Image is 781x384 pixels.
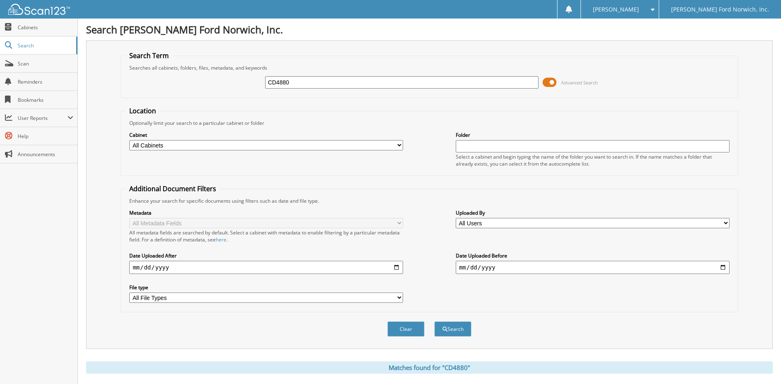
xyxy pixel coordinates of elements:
[456,153,730,167] div: Select a cabinet and begin typing the name of the folder you want to search in. If the name match...
[125,106,160,115] legend: Location
[387,321,424,337] button: Clear
[456,261,730,274] input: end
[561,80,598,86] span: Advanced Search
[18,78,73,85] span: Reminders
[129,131,403,138] label: Cabinet
[18,96,73,103] span: Bookmarks
[18,133,73,140] span: Help
[18,42,72,49] span: Search
[86,23,773,36] h1: Search [PERSON_NAME] Ford Norwich, Inc.
[129,252,403,259] label: Date Uploaded After
[125,119,733,126] div: Optionally limit your search to a particular cabinet or folder
[8,4,70,15] img: scan123-logo-white.svg
[434,321,471,337] button: Search
[129,209,403,216] label: Metadata
[125,51,173,60] legend: Search Term
[125,64,733,71] div: Searches all cabinets, folders, files, metadata, and keywords
[129,284,403,291] label: File type
[456,131,730,138] label: Folder
[18,60,73,67] span: Scan
[125,197,733,204] div: Enhance your search for specific documents using filters such as date and file type.
[125,184,220,193] legend: Additional Document Filters
[593,7,639,12] span: [PERSON_NAME]
[18,115,68,122] span: User Reports
[456,252,730,259] label: Date Uploaded Before
[129,229,403,243] div: All metadata fields are searched by default. Select a cabinet with metadata to enable filtering b...
[456,209,730,216] label: Uploaded By
[671,7,769,12] span: [PERSON_NAME] Ford Norwich, Inc.
[18,24,73,31] span: Cabinets
[216,236,226,243] a: here
[18,151,73,158] span: Announcements
[129,261,403,274] input: start
[86,361,773,374] div: Matches found for "CD4880"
